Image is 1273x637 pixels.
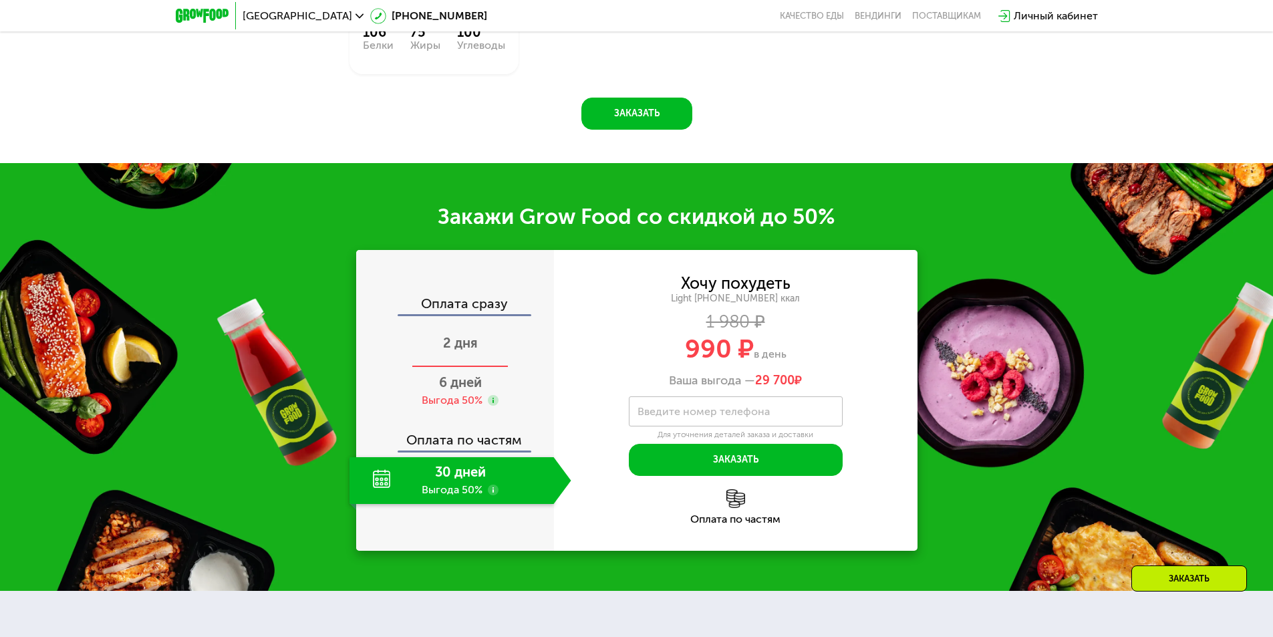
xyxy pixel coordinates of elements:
div: Выгода 50% [422,393,482,408]
div: Оплата по частям [358,420,554,451]
div: Хочу похудеть [681,276,791,291]
div: Жиры [410,40,440,51]
span: 990 ₽ [685,334,754,364]
div: Light [PHONE_NUMBER] ккал [554,293,917,305]
button: Заказать [581,98,692,130]
span: 29 700 [755,373,795,388]
div: Для уточнения деталей заказа и доставки [629,430,843,440]
span: ₽ [755,374,802,388]
div: 75 [410,24,440,40]
button: Заказать [629,444,843,476]
img: l6xcnZfty9opOoJh.png [726,489,745,508]
div: Оплата сразу [358,297,554,314]
div: Оплата по частям [554,514,917,525]
span: 2 дня [443,335,478,351]
div: Заказать [1131,565,1247,592]
div: 106 [363,24,394,40]
div: 100 [457,24,505,40]
a: [PHONE_NUMBER] [370,8,487,24]
span: в день [754,348,787,360]
span: 6 дней [439,374,482,390]
div: поставщикам [912,11,981,21]
a: Качество еды [780,11,844,21]
span: [GEOGRAPHIC_DATA] [243,11,352,21]
div: Углеводы [457,40,505,51]
label: Введите номер телефона [638,408,770,415]
div: 1 980 ₽ [554,315,917,330]
a: Вендинги [855,11,901,21]
div: Ваша выгода — [554,374,917,388]
div: Личный кабинет [1014,8,1098,24]
div: Белки [363,40,394,51]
